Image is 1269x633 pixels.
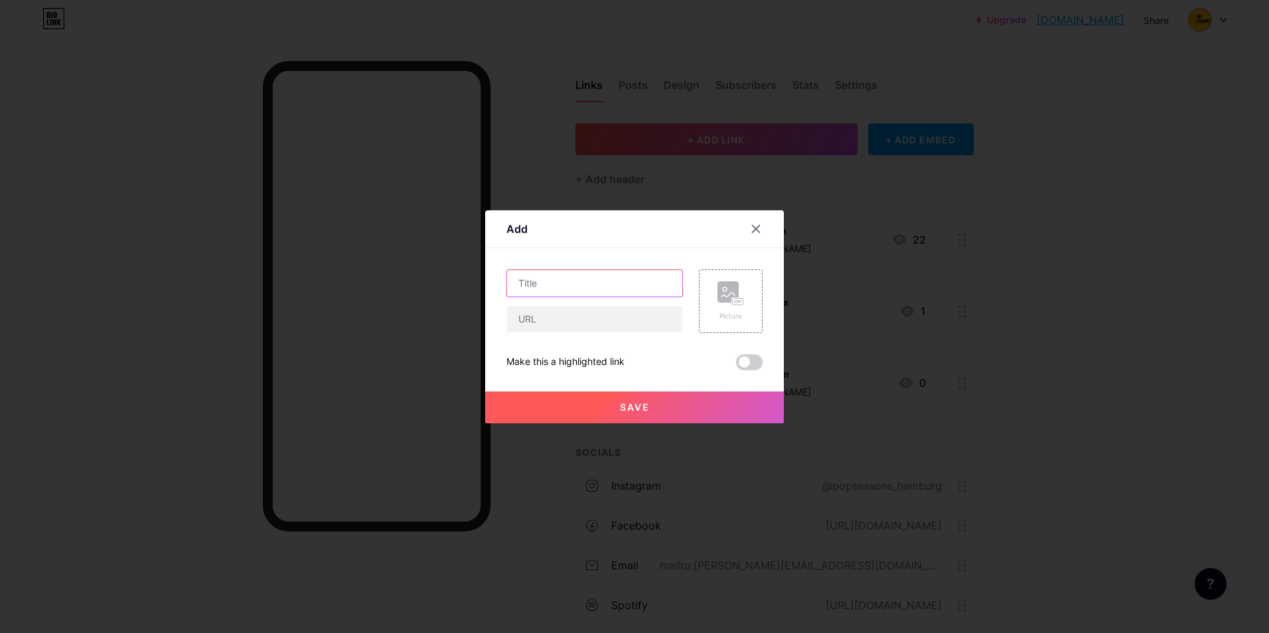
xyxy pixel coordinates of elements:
input: Title [507,270,682,297]
span: Save [620,401,650,413]
button: Save [485,391,784,423]
input: URL [507,306,682,332]
div: Make this a highlighted link [506,354,625,370]
div: Picture [717,311,744,321]
div: Add [506,221,528,237]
